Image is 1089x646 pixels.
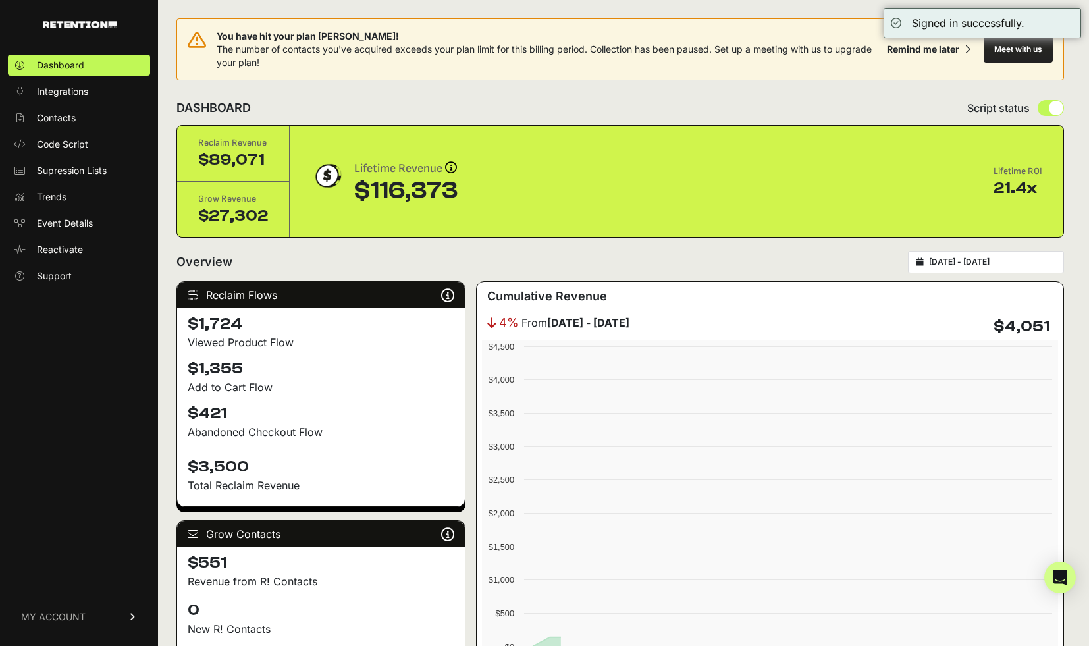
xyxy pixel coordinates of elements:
[8,81,150,102] a: Integrations
[489,375,514,385] text: $4,000
[495,608,514,618] text: $500
[177,282,465,308] div: Reclaim Flows
[8,239,150,260] a: Reactivate
[21,610,86,624] span: MY ACCOUNT
[43,21,117,28] img: Retention.com
[37,243,83,256] span: Reactivate
[887,43,959,56] div: Remind me later
[8,134,150,155] a: Code Script
[188,600,454,621] h4: 0
[217,30,882,43] span: You have hit your plan [PERSON_NAME]!
[487,287,607,306] h3: Cumulative Revenue
[188,403,454,424] h4: $421
[8,160,150,181] a: Supression Lists
[37,190,66,203] span: Trends
[176,253,232,271] h2: Overview
[489,408,514,418] text: $3,500
[177,521,465,547] div: Grow Contacts
[489,475,514,485] text: $2,500
[489,575,514,585] text: $1,000
[176,99,251,117] h2: DASHBOARD
[8,265,150,286] a: Support
[188,448,454,477] h4: $3,500
[188,335,454,350] div: Viewed Product Flow
[8,55,150,76] a: Dashboard
[994,165,1042,178] div: Lifetime ROI
[198,149,268,171] div: $89,071
[188,358,454,379] h4: $1,355
[8,186,150,207] a: Trends
[188,477,454,493] p: Total Reclaim Revenue
[994,316,1050,337] h4: $4,051
[8,213,150,234] a: Event Details
[8,597,150,637] a: MY ACCOUNT
[311,159,344,192] img: dollar-coin-05c43ed7efb7bc0c12610022525b4bbbb207c7efeef5aecc26f025e68dcafac9.png
[37,269,72,283] span: Support
[521,315,629,331] span: From
[499,313,519,332] span: 4%
[188,313,454,335] h4: $1,724
[217,43,872,68] span: The number of contacts you've acquired exceeds your plan limit for this billing period. Collectio...
[967,100,1030,116] span: Script status
[198,136,268,149] div: Reclaim Revenue
[489,542,514,552] text: $1,500
[882,38,976,61] button: Remind me later
[188,621,454,637] p: New R! Contacts
[198,192,268,205] div: Grow Revenue
[37,111,76,124] span: Contacts
[37,138,88,151] span: Code Script
[984,36,1053,63] button: Meet with us
[489,442,514,452] text: $3,000
[188,574,454,589] p: Revenue from R! Contacts
[37,164,107,177] span: Supression Lists
[188,424,454,440] div: Abandoned Checkout Flow
[8,107,150,128] a: Contacts
[547,316,629,329] strong: [DATE] - [DATE]
[198,205,268,227] div: $27,302
[912,15,1024,31] div: Signed in successfully.
[188,379,454,395] div: Add to Cart Flow
[188,552,454,574] h4: $551
[354,178,458,204] div: $116,373
[489,508,514,518] text: $2,000
[489,342,514,352] text: $4,500
[37,85,88,98] span: Integrations
[37,59,84,72] span: Dashboard
[994,178,1042,199] div: 21.4x
[1044,562,1076,593] div: Open Intercom Messenger
[354,159,458,178] div: Lifetime Revenue
[37,217,93,230] span: Event Details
